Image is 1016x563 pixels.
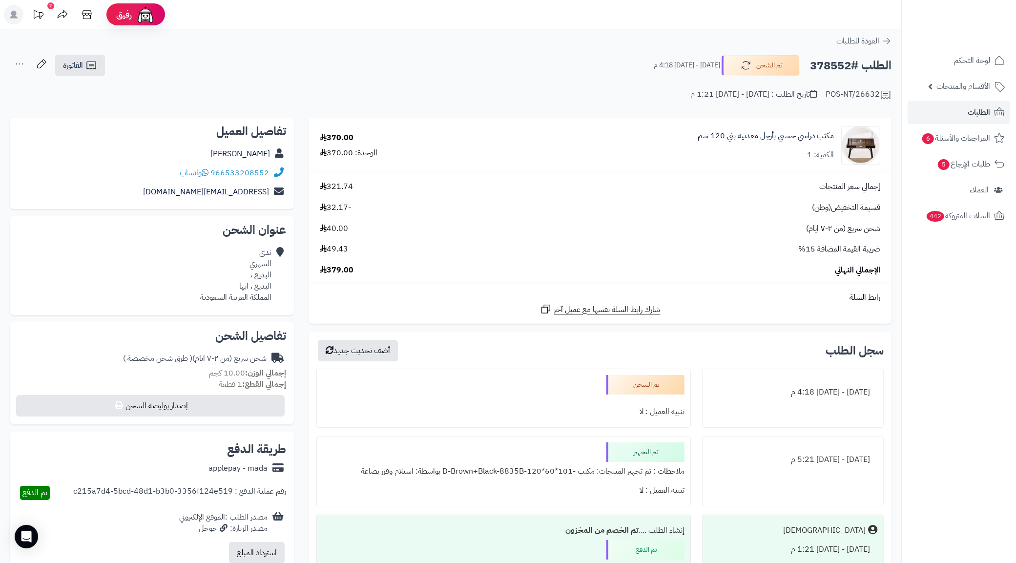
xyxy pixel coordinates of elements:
[312,292,888,303] div: رابط السلة
[320,132,353,144] div: 370.00
[73,486,286,500] div: رقم عملية الدفع : c215a7d4-5bcd-48d1-b3b0-3356f124e519
[208,463,268,474] div: applepay - mada
[18,224,286,236] h2: عنوان الشحن
[936,80,990,93] span: الأقسام والمنتجات
[708,383,877,402] div: [DATE] - [DATE] 4:18 م
[908,126,1010,150] a: المراجعات والأسئلة6
[819,181,880,192] span: إجمالي سعر المنتجات
[722,55,800,76] button: تم الشحن
[320,223,348,234] span: 40.00
[16,395,285,417] button: إصدار بوليصة الشحن
[320,244,348,255] span: 49.43
[242,378,286,390] strong: إجمالي القطع:
[937,157,990,171] span: طلبات الإرجاع
[323,402,684,421] div: تنبيه العميل : لا
[540,303,661,315] a: شارك رابط السلة نفسها مع عميل آخر
[554,304,661,315] span: شارك رابط السلة نفسها مع عميل آخر
[812,202,880,213] span: قسيمة التخفيض(وطن)
[323,481,684,500] div: تنبيه العميل : لا
[606,375,684,395] div: تم الشحن
[123,353,192,364] span: ( طرق شحن مخصصة )
[15,525,38,548] div: Open Intercom Messenger
[55,55,105,76] a: الفاتورة
[908,152,1010,176] a: طلبات الإرجاع5
[954,54,990,67] span: لوحة التحكم
[835,265,880,276] span: الإجمالي النهائي
[908,49,1010,72] a: لوحة التحكم
[798,244,880,255] span: ضريبة القيمة المضافة 15%
[810,56,892,76] h2: الطلب #378552
[836,35,879,47] span: العودة للطلبات
[22,487,47,499] span: تم الدفع
[927,211,944,222] span: 442
[318,340,398,361] button: أضف تحديث جديد
[908,178,1010,202] a: العملاء
[908,204,1010,228] a: السلات المتروكة442
[63,60,83,71] span: الفاتورة
[179,512,268,534] div: مصدر الطلب :الموقع الإلكتروني
[123,353,267,364] div: شحن سريع (من ٢-٧ ايام)
[47,2,54,9] div: 2
[842,126,880,165] img: 1755518436-1-90x90.jpg
[708,450,877,469] div: [DATE] - [DATE] 5:21 م
[210,167,269,179] a: 966533208552
[836,35,892,47] a: العودة للطلبات
[179,523,268,534] div: مصدر الزيارة: جوجل
[826,345,884,356] h3: سجل الطلب
[926,209,990,223] span: السلات المتروكة
[606,442,684,462] div: تم التجهيز
[200,247,271,303] div: ندى الشهري البديع ، البديع ، ابها المملكة العربية السعودية
[807,149,834,161] div: الكمية: 1
[968,105,990,119] span: الطلبات
[606,540,684,560] div: تم الدفع
[708,540,877,559] div: [DATE] - [DATE] 1:21 م
[323,462,684,481] div: ملاحظات : تم تجهيز المنتجات: مكتب -101*60*120-D-Brown+Black-8835B بواسطة: استلام وفرز بضاعة
[320,147,377,159] div: الوحدة: 370.00
[938,159,950,170] span: 5
[826,89,892,101] div: POS-NT/26632
[245,367,286,379] strong: إجمالي الوزن:
[921,131,990,145] span: المراجعات والأسئلة
[654,61,720,70] small: [DATE] - [DATE] 4:18 م
[323,521,684,540] div: إنشاء الطلب ....
[26,5,50,27] a: تحديثات المنصة
[698,130,834,142] a: مكتب دراسي خشبي بأرجل معدنية بني 120 سم
[180,167,208,179] a: واتساب
[210,148,270,160] a: [PERSON_NAME]
[806,223,880,234] span: شحن سريع (من ٢-٧ ايام)
[690,89,817,100] div: تاريخ الطلب : [DATE] - [DATE] 1:21 م
[970,183,989,197] span: العملاء
[143,186,269,198] a: [EMAIL_ADDRESS][DOMAIN_NAME]
[565,524,639,536] b: تم الخصم من المخزون
[950,26,1007,47] img: logo-2.png
[209,367,286,379] small: 10.00 كجم
[320,181,353,192] span: 321.74
[116,9,132,21] span: رفيق
[908,101,1010,124] a: الطلبات
[18,330,286,342] h2: تفاصيل الشحن
[320,202,351,213] span: -32.17
[922,133,934,144] span: 6
[136,5,155,24] img: ai-face.png
[227,443,286,455] h2: طريقة الدفع
[783,525,866,536] div: [DEMOGRAPHIC_DATA]
[320,265,353,276] span: 379.00
[219,378,286,390] small: 1 قطعة
[18,125,286,137] h2: تفاصيل العميل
